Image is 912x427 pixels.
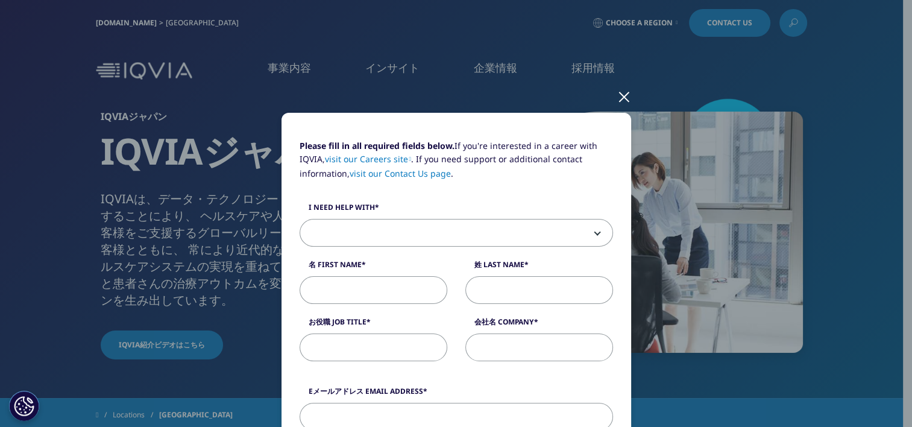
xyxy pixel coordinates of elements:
[300,202,613,219] label: I need help with
[300,139,613,189] p: If you're interested in a career with IQVIA, . If you need support or additional contact informat...
[300,259,447,276] label: 名 First Name
[300,317,447,334] label: お役職 Job Title
[300,140,454,151] strong: Please fill in all required fields below.
[465,317,613,334] label: 会社名 Company
[9,391,39,421] button: Cookie 設定
[325,153,412,165] a: visit our Careers site
[465,259,613,276] label: 姓 Last Name
[350,168,451,179] a: visit our Contact Us page
[300,386,613,403] label: Eメールアドレス Email Address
